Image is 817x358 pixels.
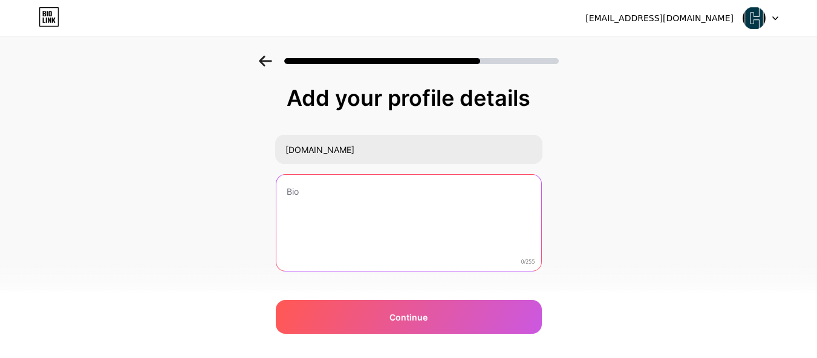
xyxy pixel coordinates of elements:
span: 0/255 [521,259,535,266]
input: Your name [275,135,542,164]
div: Add your profile details [282,86,536,110]
div: [EMAIL_ADDRESS][DOMAIN_NAME] [585,12,734,25]
span: Continue [389,311,428,324]
img: chtaypartners [743,7,766,30]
